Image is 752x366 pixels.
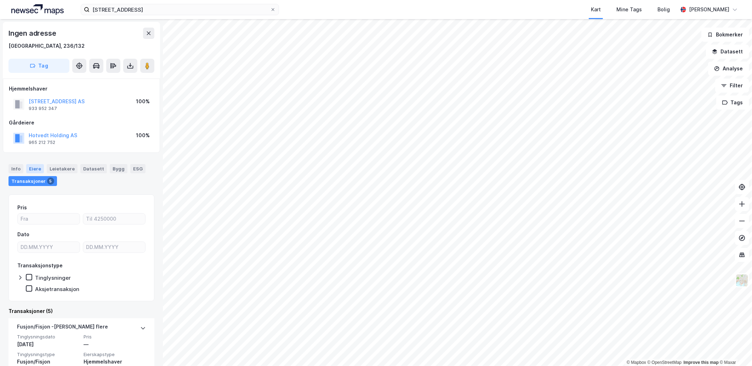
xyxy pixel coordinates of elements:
[83,214,145,224] input: Til 4250000
[18,214,80,224] input: Fra
[17,352,79,358] span: Tinglysningstype
[17,261,63,270] div: Transaksjonstype
[80,164,107,173] div: Datasett
[17,334,79,340] span: Tinglysningsdato
[689,5,729,14] div: [PERSON_NAME]
[84,334,146,340] span: Pris
[9,85,154,93] div: Hjemmelshaver
[701,28,749,42] button: Bokmerker
[17,340,79,349] div: [DATE]
[136,97,150,106] div: 100%
[8,28,57,39] div: Ingen adresse
[8,176,57,186] div: Transaksjoner
[8,307,154,315] div: Transaksjoner (5)
[591,5,601,14] div: Kart
[84,358,146,366] div: Hjemmelshaver
[110,164,127,173] div: Bygg
[716,95,749,110] button: Tags
[8,164,23,173] div: Info
[17,203,27,212] div: Pris
[83,242,145,252] input: DD.MM.YYYY
[47,164,78,173] div: Leietakere
[90,4,270,15] input: Søk på adresse, matrikkel, gårdeiere, leietakere eller personer
[17,323,108,334] div: Fusjon/Fisjon - [PERSON_NAME] flere
[708,62,749,76] button: Analyse
[717,332,752,366] iframe: Chat Widget
[84,340,146,349] div: —
[47,178,54,185] div: 5
[8,59,69,73] button: Tag
[84,352,146,358] span: Eierskapstype
[35,274,71,281] div: Tinglysninger
[17,358,79,366] div: Fusjon/Fisjon
[616,5,642,14] div: Mine Tags
[29,106,57,111] div: 933 952 347
[735,274,749,287] img: Z
[8,42,85,50] div: [GEOGRAPHIC_DATA], 236/132
[11,4,64,15] img: logo.a4113a55bc3d86da70a041830d287a7e.svg
[706,45,749,59] button: Datasett
[9,118,154,127] div: Gårdeiere
[648,360,682,365] a: OpenStreetMap
[715,79,749,93] button: Filter
[684,360,719,365] a: Improve this map
[17,230,29,239] div: Dato
[29,140,55,145] div: 965 212 752
[18,242,80,252] input: DD.MM.YYYY
[136,131,150,140] div: 100%
[35,286,79,292] div: Aksjetransaksjon
[26,164,44,173] div: Eiere
[657,5,670,14] div: Bolig
[717,332,752,366] div: Kontrollprogram for chat
[130,164,146,173] div: ESG
[627,360,646,365] a: Mapbox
